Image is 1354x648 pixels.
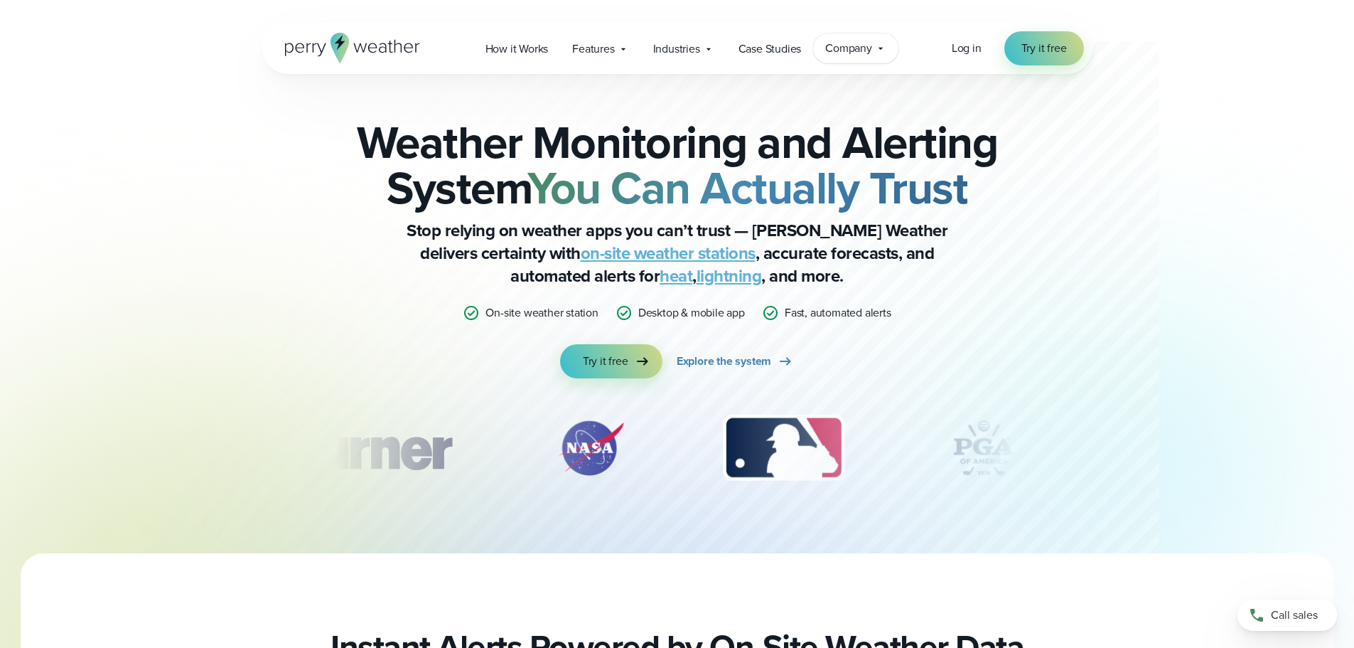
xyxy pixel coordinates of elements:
span: Log in [952,40,982,56]
div: 3 of 12 [709,413,859,484]
a: Try it free [1004,31,1084,65]
span: Features [572,41,614,58]
a: Explore the system [677,344,794,378]
span: Explore the system [677,353,771,370]
span: Call sales [1271,607,1318,624]
a: Call sales [1237,600,1337,631]
span: Case Studies [738,41,802,58]
p: Desktop & mobile app [638,304,745,322]
img: Turner-Construction_1.svg [270,413,472,484]
p: Stop relying on weather apps you can’t trust — [PERSON_NAME] Weather delivers certainty with , ac... [393,219,962,287]
a: Log in [952,40,982,57]
a: How it Works [473,34,561,63]
p: On-site weather station [485,304,598,322]
h2: Weather Monitoring and Alerting System [333,119,1021,211]
div: 1 of 12 [270,413,472,484]
a: Case Studies [726,34,814,63]
span: How it Works [485,41,549,58]
span: Company [825,40,872,57]
span: Industries [653,41,700,58]
div: 2 of 12 [541,413,640,484]
img: NASA.svg [541,413,640,484]
img: PGA.svg [927,413,1041,484]
p: Fast, automated alerts [785,304,891,322]
div: slideshow [333,413,1021,491]
span: Try it free [583,353,628,370]
a: Try it free [560,344,662,378]
div: 4 of 12 [927,413,1041,484]
strong: You Can Actually Trust [527,154,967,221]
span: Try it free [1021,40,1067,57]
img: MLB.svg [709,413,859,484]
a: on-site weather stations [581,240,756,266]
a: heat [660,263,692,289]
a: lightning [697,263,762,289]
